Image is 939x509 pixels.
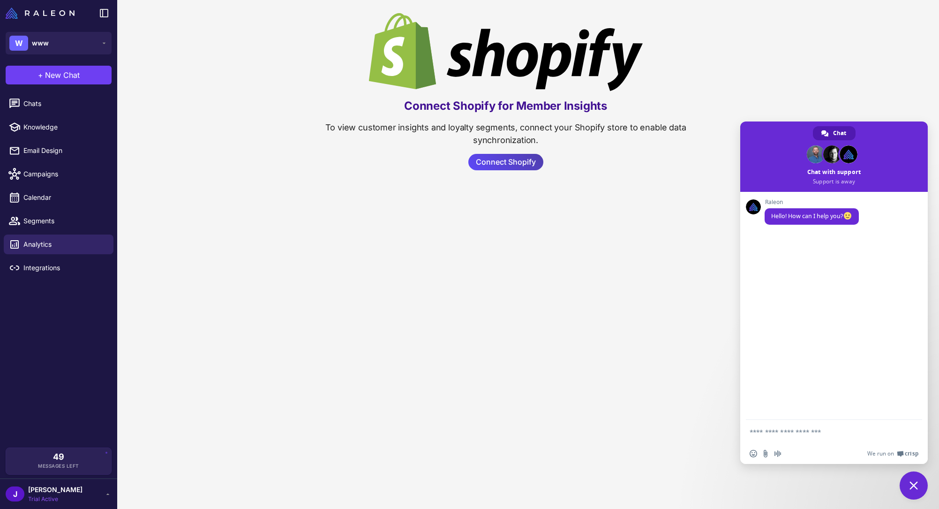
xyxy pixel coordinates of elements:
span: Trial Active [28,495,83,503]
span: Knowledge [23,122,106,132]
div: J [6,486,24,501]
span: Calendar [23,192,106,203]
span: We run on [867,450,894,457]
div: W [9,36,28,51]
div: Chat [813,126,856,140]
a: We run onCrisp [867,450,918,457]
a: Segments [4,211,113,231]
a: Analytics [4,235,113,254]
span: [PERSON_NAME] [28,485,83,495]
img: shopify-logo-primary-logo-456baa801ee66a0a435671082365958316831c9960c480451dd0330bcdae304f.svg [369,13,643,91]
span: Messages Left [38,463,79,470]
a: Calendar [4,188,113,207]
button: Wwww [6,32,112,54]
span: Hello! How can I help you? [771,212,852,220]
span: Segments [23,216,106,226]
span: Integrations [23,263,106,273]
p: To view customer insights and loyalty segments, connect your Shopify store to enable data synchro... [318,121,693,146]
span: Email Design [23,145,106,156]
span: + [38,69,43,81]
span: Chats [23,99,106,109]
span: Connect Shopify [476,154,536,170]
a: Chats [4,94,113,114]
a: Email Design [4,141,113,160]
a: Campaigns [4,164,113,184]
span: Crisp [905,450,918,457]
a: Knowledge [4,117,113,137]
span: Analytics [23,239,106,250]
a: Raleon Logo [6,8,78,19]
div: Close chat [900,471,928,500]
span: Raleon [765,199,859,205]
span: www [32,38,49,48]
textarea: Compose your message... [750,428,898,436]
a: Integrations [4,258,113,278]
span: 49 [53,453,64,461]
h2: Connect Shopify for Member Insights [404,99,607,114]
span: Insert an emoji [750,450,757,457]
button: +New Chat [6,66,112,84]
span: Audio message [774,450,781,457]
span: New Chat [45,69,80,81]
span: Chat [833,126,846,140]
span: Send a file [762,450,769,457]
span: Campaigns [23,169,106,179]
img: Raleon Logo [6,8,75,19]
